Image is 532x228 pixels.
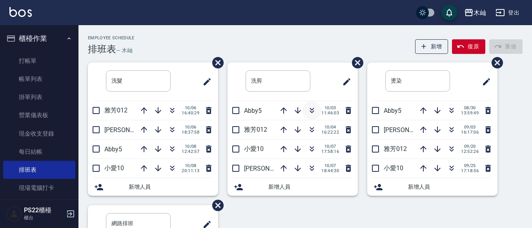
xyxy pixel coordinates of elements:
[384,145,407,153] span: 雅芳012
[9,7,32,17] img: Logo
[24,206,64,214] h5: PS22櫃檯
[3,125,75,143] a: 現金收支登錄
[492,6,523,20] button: 登出
[367,178,497,196] div: 新增人員
[408,183,491,191] span: 新增人員
[198,72,212,91] span: 修改班表的標題
[321,168,339,173] span: 18:44:30
[182,130,199,135] span: 18:37:58
[321,130,339,135] span: 16:22:22
[337,72,352,91] span: 修改班表的標題
[321,163,339,168] span: 10/07
[461,130,479,135] span: 16:17:06
[129,183,212,191] span: 新增人員
[461,5,489,21] button: 木屾
[228,178,358,196] div: 新增人員
[244,145,264,153] span: 小愛10
[461,105,479,110] span: 08/30
[321,105,339,110] span: 10/03
[244,126,267,133] span: 雅芳012
[244,107,262,114] span: Abby5
[244,165,295,172] span: [PERSON_NAME]7
[3,52,75,70] a: 打帳單
[182,163,199,168] span: 10/08
[104,126,155,134] span: [PERSON_NAME]7
[321,149,339,154] span: 17:58:16
[461,163,479,168] span: 09/25
[415,39,448,54] button: 新增
[3,179,75,197] a: 現場電腦打卡
[182,149,199,154] span: 12:42:57
[182,144,199,149] span: 10/08
[182,168,199,173] span: 20:11:13
[461,149,479,154] span: 12:52:26
[88,35,135,40] h2: Employee Schedule
[461,125,479,130] span: 09/03
[182,110,199,116] span: 16:40:29
[3,143,75,161] a: 每日結帳
[452,39,485,54] button: 復原
[104,164,124,172] span: 小愛10
[116,46,133,55] h6: — 木屾
[88,178,218,196] div: 新增人員
[384,126,434,134] span: [PERSON_NAME]7
[268,183,352,191] span: 新增人員
[321,110,339,116] span: 11:46:03
[474,8,486,18] div: 木屾
[182,105,199,110] span: 10/06
[384,107,401,114] span: Abby5
[3,161,75,179] a: 排班表
[384,164,403,172] span: 小愛10
[182,125,199,130] span: 10/06
[104,107,128,114] span: 雅芳012
[3,70,75,88] a: 帳單列表
[6,206,22,222] img: Person
[3,88,75,106] a: 掛單列表
[206,194,225,217] span: 刪除班表
[24,214,64,221] p: 櫃台
[246,70,310,92] input: 排版標題
[321,125,339,130] span: 10/04
[104,145,122,153] span: Abby5
[461,110,479,116] span: 13:59:49
[385,70,450,92] input: 排版標題
[441,5,457,20] button: save
[3,106,75,124] a: 營業儀表板
[346,51,364,74] span: 刪除班表
[3,28,75,49] button: 櫃檯作業
[477,72,491,91] span: 修改班表的標題
[461,144,479,149] span: 09/20
[206,51,225,74] span: 刪除班表
[88,44,116,55] h3: 排班表
[106,70,171,92] input: 排版標題
[486,51,504,74] span: 刪除班表
[461,168,479,173] span: 17:18:56
[321,144,339,149] span: 10/07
